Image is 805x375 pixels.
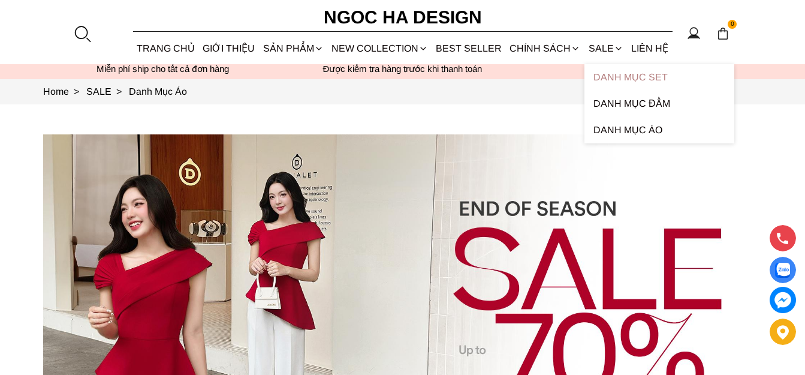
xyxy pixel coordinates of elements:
a: Ngoc Ha Design [313,3,493,32]
a: LIÊN HỆ [627,32,672,64]
img: img-CART-ICON-ksit0nf1 [716,27,729,40]
div: SẢN PHẨM [259,32,327,64]
span: > [111,86,126,97]
span: > [69,86,84,97]
p: Được kiểm tra hàng trước khi thanh toán [283,64,523,74]
h6: Độc quyền tại website [523,64,762,74]
a: Danh Mục Áo [584,117,734,143]
a: NEW COLLECTION [327,32,432,64]
a: Link to Home [43,86,86,97]
img: Display image [775,263,790,278]
a: Display image [770,257,796,283]
a: TRANG CHỦ [133,32,199,64]
a: SALE [584,32,627,64]
a: Link to Danh Mục Áo [129,86,187,97]
a: messenger [770,287,796,313]
div: Miễn phí ship cho tất cả đơn hàng [43,64,283,74]
a: BEST SELLER [432,32,506,64]
span: 0 [728,20,737,29]
div: Chính sách [506,32,584,64]
a: Link to SALE [86,86,129,97]
a: Danh Mục Set [584,64,734,91]
a: Danh Mục Đầm [584,91,734,117]
a: GIỚI THIỆU [199,32,259,64]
